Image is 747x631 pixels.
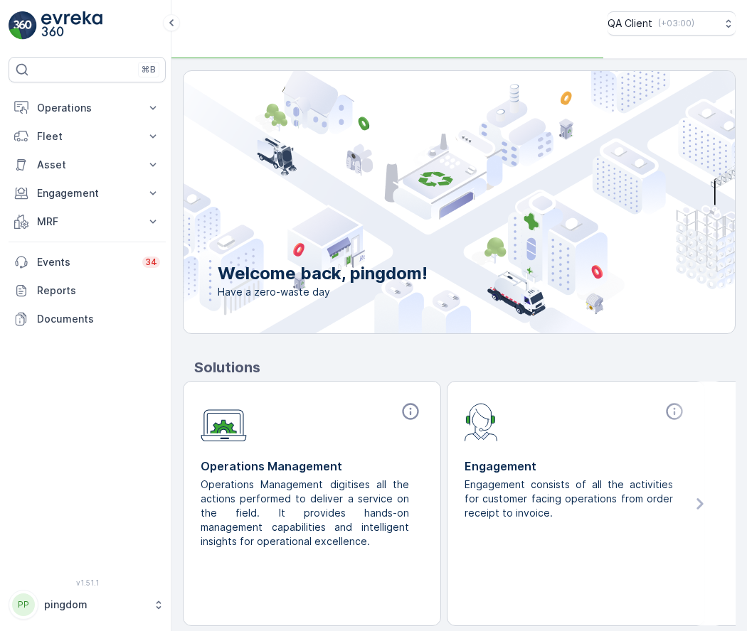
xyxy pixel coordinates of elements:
p: QA Client [608,16,652,31]
a: Reports [9,276,166,305]
button: Engagement [9,179,166,207]
p: Engagement consists of all the activities for customer facing operations from order receipt to in... [465,478,676,520]
button: MRF [9,207,166,236]
p: MRF [37,215,137,229]
p: Operations Management digitises all the actions performed to deliver a service on the field. It p... [201,478,412,549]
p: Events [37,255,134,269]
div: PP [12,593,35,616]
p: Reports [37,284,160,298]
p: Engagement [37,186,137,200]
img: module-icon [201,401,247,442]
p: Operations Management [201,458,423,475]
p: Operations [37,101,137,115]
img: module-icon [465,401,498,441]
p: ⌘B [142,64,156,75]
button: QA Client(+03:00) [608,11,736,36]
button: PPpingdom [9,590,166,620]
p: Welcome back, pingdom! [218,262,428,285]
p: Asset [37,158,137,172]
a: Documents [9,305,166,333]
p: Documents [37,312,160,326]
a: Events34 [9,248,166,276]
p: ( +03:00 ) [658,18,694,29]
button: Operations [9,94,166,122]
p: pingdom [44,598,146,612]
img: logo_light-DOdMpM7g.png [41,11,102,40]
img: logo [9,11,37,40]
p: Fleet [37,129,137,144]
p: Engagement [465,458,687,475]
button: Asset [9,151,166,179]
span: Have a zero-waste day [218,285,428,299]
button: Fleet [9,122,166,151]
img: city illustration [120,71,735,333]
p: 34 [145,257,157,268]
span: v 1.51.1 [9,578,166,587]
p: Solutions [194,357,736,378]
